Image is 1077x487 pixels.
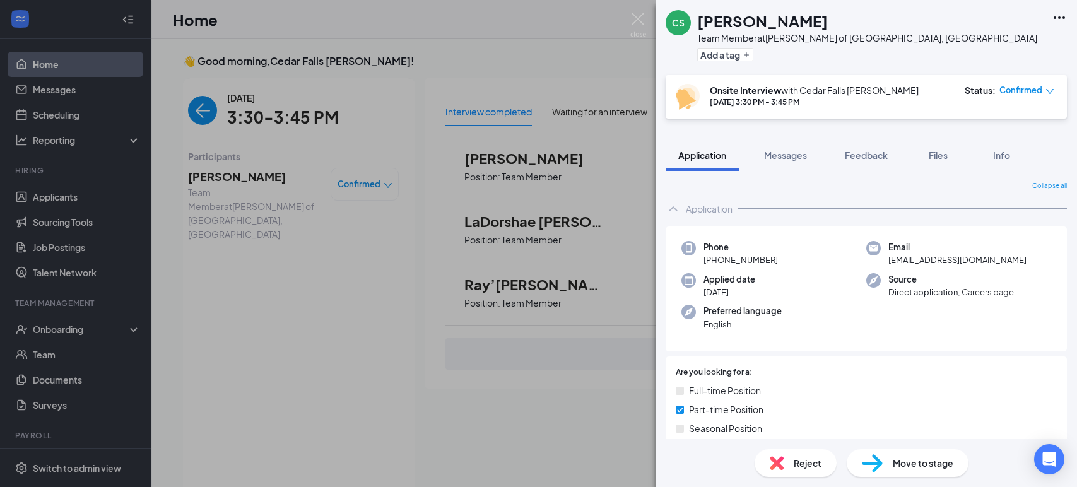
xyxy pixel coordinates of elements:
span: Part-time Position [689,402,763,416]
span: Reject [794,456,821,470]
span: Seasonal Position [689,421,762,435]
span: Info [993,150,1010,161]
span: [DATE] [703,286,755,298]
span: Full-time Position [689,384,761,397]
svg: Plus [743,51,750,59]
div: CS [672,16,685,29]
span: [EMAIL_ADDRESS][DOMAIN_NAME] [888,254,1027,266]
svg: Ellipses [1052,10,1067,25]
span: [PHONE_NUMBER] [703,254,778,266]
span: Preferred language [703,305,782,317]
span: Email [888,241,1027,254]
span: down [1045,87,1054,96]
span: Feedback [845,150,888,161]
span: Are you looking for a: [676,367,752,378]
span: Direct application, Careers page [888,286,1014,298]
svg: ChevronUp [666,201,681,216]
div: [DATE] 3:30 PM - 3:45 PM [710,97,919,107]
div: Status : [965,84,996,97]
div: Team Member at [PERSON_NAME] of [GEOGRAPHIC_DATA], [GEOGRAPHIC_DATA] [697,32,1037,44]
button: PlusAdd a tag [697,48,753,61]
b: Onsite Interview [710,85,781,96]
span: English [703,318,782,331]
div: with Cedar Falls [PERSON_NAME] [710,84,919,97]
span: Move to stage [893,456,953,470]
span: Phone [703,241,778,254]
h1: [PERSON_NAME] [697,10,828,32]
span: Confirmed [999,84,1042,97]
div: Open Intercom Messenger [1034,444,1064,474]
div: Application [686,202,733,215]
span: Application [678,150,726,161]
span: Messages [764,150,807,161]
span: Collapse all [1032,181,1067,191]
span: Applied date [703,273,755,286]
span: Source [888,273,1014,286]
span: Files [929,150,948,161]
